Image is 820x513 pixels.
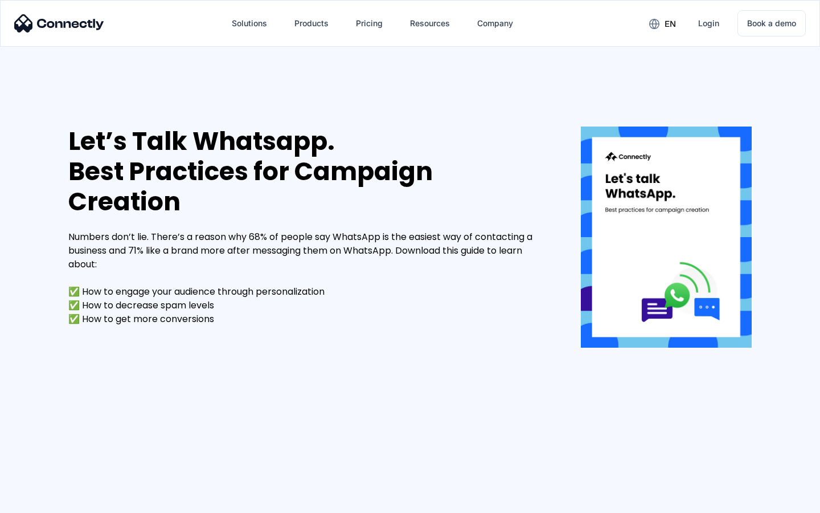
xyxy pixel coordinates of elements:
div: Resources [410,15,450,31]
div: en [665,16,676,32]
div: Products [294,15,329,31]
div: Solutions [232,15,267,31]
a: Login [689,10,728,37]
a: Pricing [347,10,392,37]
div: Pricing [356,15,383,31]
ul: Language list [23,493,68,509]
div: Login [698,15,719,31]
img: Connectly Logo [14,14,104,32]
div: Company [477,15,513,31]
div: Numbers don’t lie. There’s a reason why 68% of people say WhatsApp is the easiest way of contacti... [68,230,547,326]
div: Let’s Talk Whatsapp. Best Practices for Campaign Creation [68,127,547,217]
aside: Language selected: English [11,493,68,509]
a: Book a demo [737,10,806,36]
